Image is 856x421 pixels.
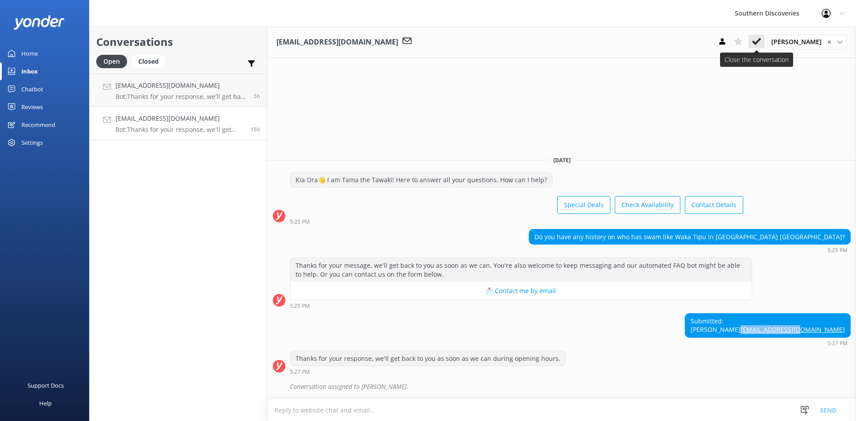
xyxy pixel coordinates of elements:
[290,282,752,300] button: 📩 Contact me by email
[96,33,260,50] h2: Conversations
[615,196,680,214] button: Check Availability
[529,247,851,253] div: Sep 03 2025 05:25pm (UTC +12:00) Pacific/Auckland
[13,15,65,30] img: yonder-white-logo.png
[115,81,247,90] h4: [EMAIL_ADDRESS][DOMAIN_NAME]
[21,62,38,80] div: Inbox
[96,55,127,68] div: Open
[115,114,244,123] h4: [EMAIL_ADDRESS][DOMAIN_NAME]
[290,302,752,309] div: Sep 03 2025 05:25pm (UTC +12:00) Pacific/Auckland
[21,116,55,134] div: Recommend
[251,126,260,133] span: Sep 03 2025 05:27pm (UTC +12:00) Pacific/Auckland
[290,369,310,375] strong: 5:27 PM
[21,80,43,98] div: Chatbot
[827,248,848,253] strong: 5:25 PM
[685,196,743,214] button: Contact Details
[90,107,267,140] a: [EMAIL_ADDRESS][DOMAIN_NAME]Bot:Thanks for your response, we'll get back to you as soon as we can...
[771,37,827,47] span: [PERSON_NAME]
[827,38,831,46] span: ✕
[28,376,64,394] div: Support Docs
[741,325,845,334] a: [EMAIL_ADDRESS][DOMAIN_NAME]
[557,196,610,214] button: Special Deals
[21,134,43,151] div: Settings
[290,379,851,394] div: Conversation assigned to [PERSON_NAME].
[254,92,260,100] span: Sep 04 2025 03:30am (UTC +12:00) Pacific/Auckland
[21,98,43,116] div: Reviews
[290,303,310,309] strong: 5:25 PM
[290,258,752,282] div: Thanks for your message, we'll get back to you as soon as we can. You're also welcome to keep mes...
[767,35,847,49] div: Assign User
[290,368,566,375] div: Sep 03 2025 05:27pm (UTC +12:00) Pacific/Auckland
[96,56,132,66] a: Open
[21,45,38,62] div: Home
[276,37,398,48] h3: [EMAIL_ADDRESS][DOMAIN_NAME]
[115,126,244,134] p: Bot: Thanks for your response, we'll get back to you as soon as we can during opening hours.
[548,156,576,164] span: [DATE]
[827,341,848,346] strong: 5:27 PM
[290,218,743,225] div: Sep 03 2025 05:25pm (UTC +12:00) Pacific/Auckland
[290,172,552,188] div: Kia Ora👋 I am Tama the Tawaki! Here to answer all your questions. How can I help?
[132,55,165,68] div: Closed
[273,379,851,394] div: 2025-09-03T06:00:47.579
[39,394,52,412] div: Help
[90,74,267,107] a: [EMAIL_ADDRESS][DOMAIN_NAME]Bot:Thanks for your response, we'll get back to you as soon as we can...
[685,314,850,337] div: Submitted: [PERSON_NAME]
[290,351,566,366] div: Thanks for your response, we'll get back to you as soon as we can during opening hours.
[115,93,247,101] p: Bot: Thanks for your response, we'll get back to you as soon as we can during opening hours.
[132,56,170,66] a: Closed
[529,229,850,245] div: Do you have any history on who has swam like Waka Tipu in [GEOGRAPHIC_DATA] [GEOGRAPHIC_DATA]?
[685,340,851,346] div: Sep 03 2025 05:27pm (UTC +12:00) Pacific/Auckland
[290,219,310,225] strong: 5:25 PM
